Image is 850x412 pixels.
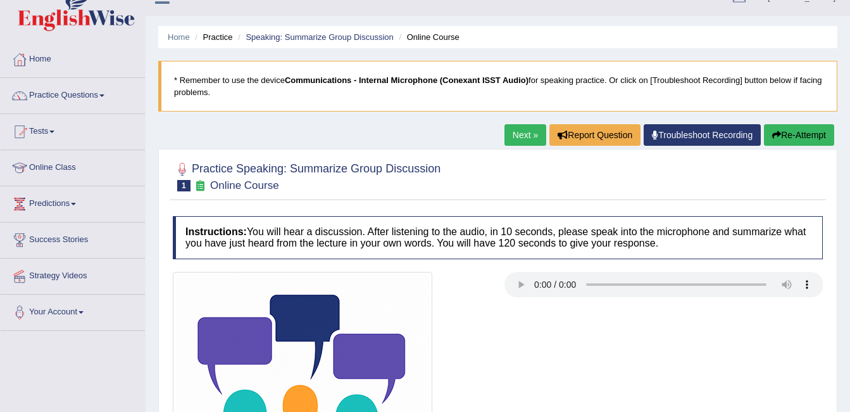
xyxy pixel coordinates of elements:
small: Online Course [210,179,279,191]
a: Strategy Videos [1,259,145,290]
h4: You will hear a discussion. After listening to the audio, in 10 seconds, please speak into the mi... [173,216,823,259]
a: Predictions [1,186,145,218]
a: Next » [504,124,546,146]
button: Re-Attempt [764,124,834,146]
b: Communications - Internal Microphone (Conexant ISST Audio) [285,75,528,85]
a: Success Stories [1,222,145,254]
a: Your Account [1,295,145,326]
button: Report Question [549,124,641,146]
a: Tests [1,114,145,146]
li: Online Course [396,31,459,43]
span: 1 [177,180,191,191]
li: Practice [192,31,232,43]
h2: Practice Speaking: Summarize Group Discussion [173,160,441,191]
a: Practice Questions [1,78,145,110]
blockquote: * Remember to use the device for speaking practice. Or click on [Troubleshoot Recording] button b... [158,61,837,112]
a: Home [168,32,190,42]
a: Troubleshoot Recording [644,124,761,146]
small: Exam occurring question [194,180,207,192]
a: Home [1,42,145,74]
a: Online Class [1,150,145,182]
b: Instructions: [185,226,247,237]
a: Speaking: Summarize Group Discussion [246,32,393,42]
